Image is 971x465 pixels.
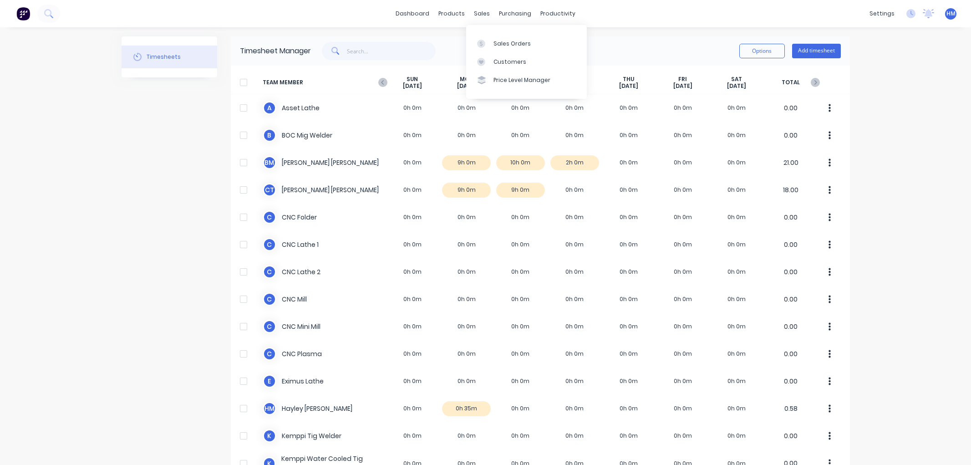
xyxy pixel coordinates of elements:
[347,42,436,60] input: Search...
[494,7,536,20] div: purchasing
[493,40,531,48] div: Sales Orders
[731,76,742,83] span: SAT
[865,7,899,20] div: settings
[16,7,30,20] img: Factory
[493,58,526,66] div: Customers
[946,10,956,18] span: HM
[678,76,687,83] span: FRI
[493,76,550,84] div: Price Level Manager
[619,82,638,90] span: [DATE]
[673,82,692,90] span: [DATE]
[466,71,587,89] a: Price Level Manager
[407,76,418,83] span: SUN
[623,76,634,83] span: THU
[240,46,311,56] div: Timesheet Manager
[457,82,476,90] span: [DATE]
[536,7,580,20] div: productivity
[122,46,217,68] button: Timesheets
[466,34,587,52] a: Sales Orders
[727,82,746,90] span: [DATE]
[466,53,587,71] a: Customers
[263,76,386,90] span: TEAM MEMBER
[739,44,785,58] button: Options
[469,7,494,20] div: sales
[460,76,473,83] span: MON
[147,53,181,61] div: Timesheets
[403,82,422,90] span: [DATE]
[391,7,434,20] a: dashboard
[792,44,841,58] button: Add timesheet
[434,7,469,20] div: products
[764,76,818,90] span: TOTAL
